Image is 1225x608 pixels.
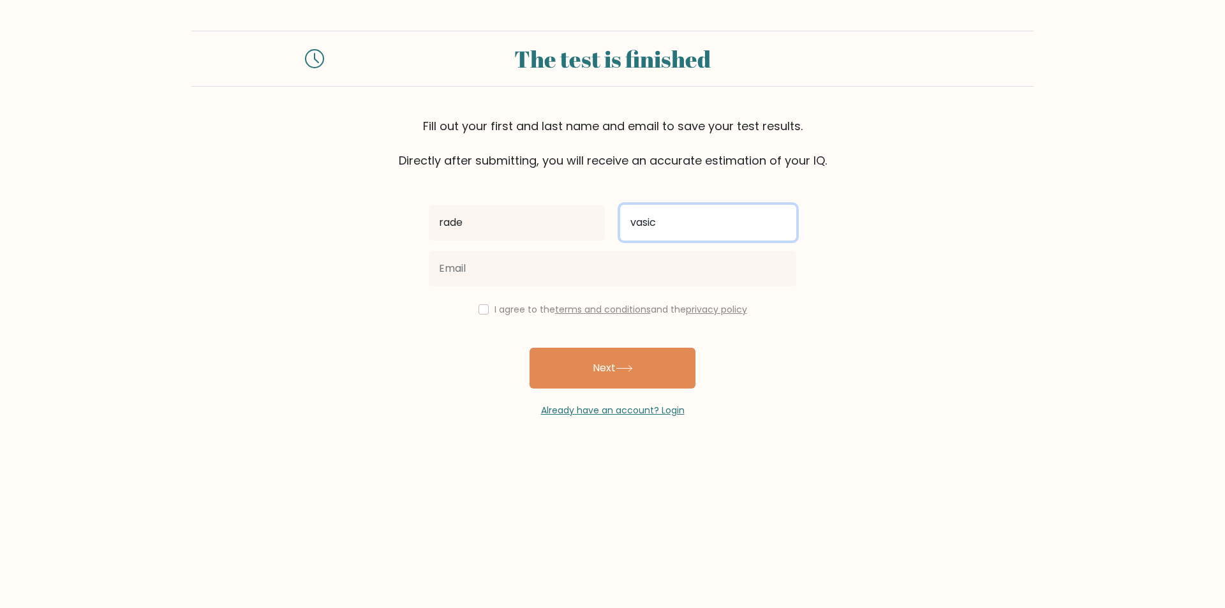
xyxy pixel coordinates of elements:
[429,251,796,286] input: Email
[191,117,1034,169] div: Fill out your first and last name and email to save your test results. Directly after submitting,...
[339,41,886,76] div: The test is finished
[429,205,605,241] input: First name
[541,404,685,417] a: Already have an account? Login
[494,303,747,316] label: I agree to the and the
[530,348,695,389] button: Next
[686,303,747,316] a: privacy policy
[620,205,796,241] input: Last name
[555,303,651,316] a: terms and conditions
